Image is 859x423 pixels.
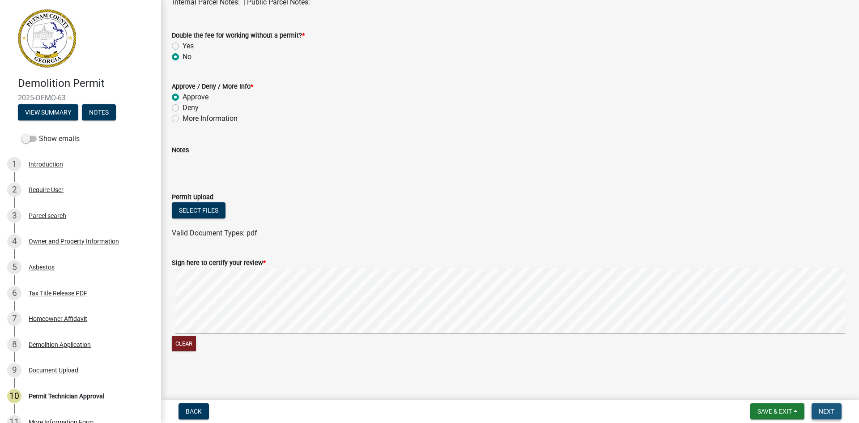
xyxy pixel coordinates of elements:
[29,290,87,296] div: Tax Title Release PDF
[179,403,209,419] button: Back
[18,9,76,68] img: Putnam County, Georgia
[82,104,116,120] button: Notes
[7,234,21,248] div: 4
[812,403,842,419] button: Next
[172,194,213,201] label: Permit Upload
[172,260,266,266] label: Sign here to certify your review
[7,157,21,171] div: 1
[172,229,257,237] span: Valid Document Types: pdf
[29,187,64,193] div: Require User
[183,51,191,62] label: No
[7,260,21,274] div: 5
[29,342,91,348] div: Demolition Application
[29,367,78,373] div: Document Upload
[7,209,21,223] div: 3
[18,104,78,120] button: View Summary
[18,109,78,116] wm-modal-confirm: Summary
[18,77,154,90] h4: Demolition Permit
[819,408,834,415] span: Next
[18,94,143,102] span: 2025-DEMO-63
[172,202,225,218] button: Select files
[183,41,194,51] label: Yes
[7,363,21,377] div: 9
[183,103,199,113] label: Deny
[82,109,116,116] wm-modal-confirm: Notes
[7,389,21,403] div: 10
[29,316,87,322] div: Homeowner Affidavit
[7,183,21,197] div: 2
[750,403,804,419] button: Save & Exit
[172,33,305,39] label: Double the fee for working without a permit?
[29,393,104,399] div: Permit Technician Approval
[29,161,63,167] div: Introduction
[183,92,208,103] label: Approve
[172,84,253,90] label: Approve / Deny / More Info
[7,338,21,352] div: 8
[757,408,792,415] span: Save & Exit
[172,336,196,351] button: Clear
[7,312,21,326] div: 7
[183,113,238,124] label: More Information
[29,264,55,270] div: Asbestos
[186,408,202,415] span: Back
[29,238,119,244] div: Owner and Property Information
[172,147,189,154] label: Notes
[21,133,80,144] label: Show emails
[29,213,66,219] div: Parcel search
[7,286,21,300] div: 6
